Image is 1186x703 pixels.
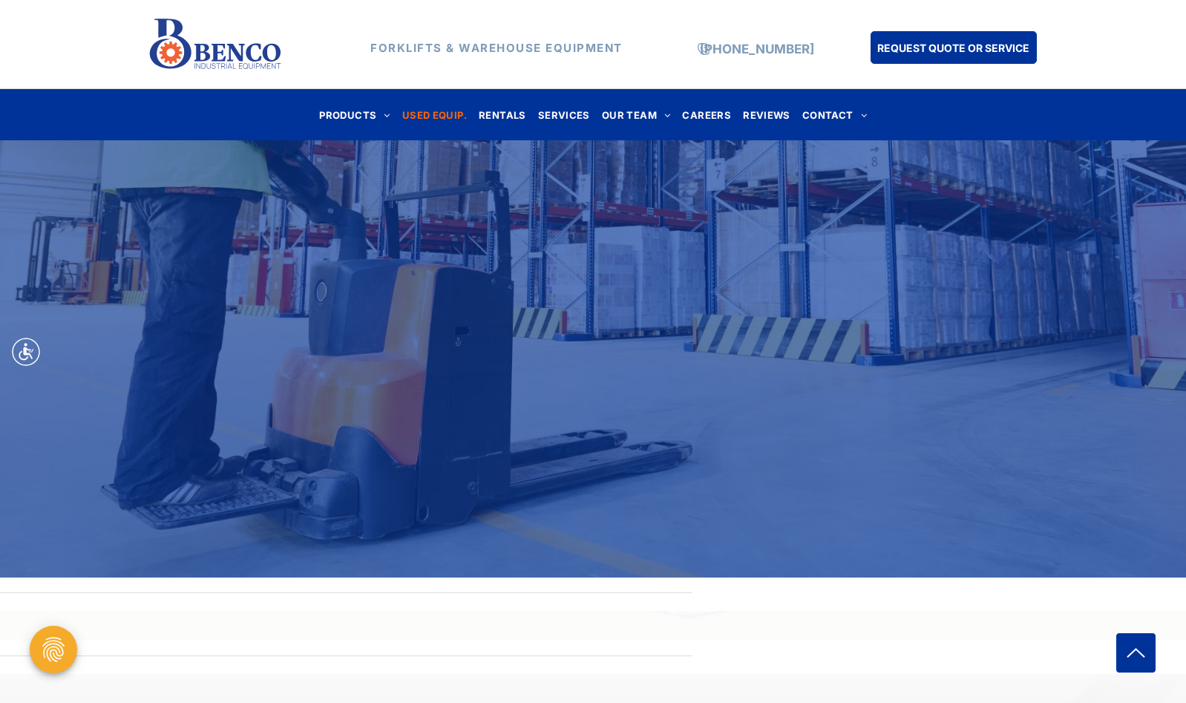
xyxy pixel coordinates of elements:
a: [PHONE_NUMBER] [700,42,814,56]
strong: FORKLIFTS & WAREHOUSE EQUIPMENT [370,41,623,55]
a: CONTACT [796,105,873,125]
span: REQUEST QUOTE OR SERVICE [877,34,1029,62]
a: PRODUCTS [313,105,396,125]
a: USED EQUIP. [396,105,473,125]
a: REVIEWS [737,105,796,125]
a: RENTALS [473,105,532,125]
a: CAREERS [676,105,737,125]
a: OUR TEAM [596,105,677,125]
a: REQUEST QUOTE OR SERVICE [871,31,1037,64]
a: SERVICES [532,105,596,125]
